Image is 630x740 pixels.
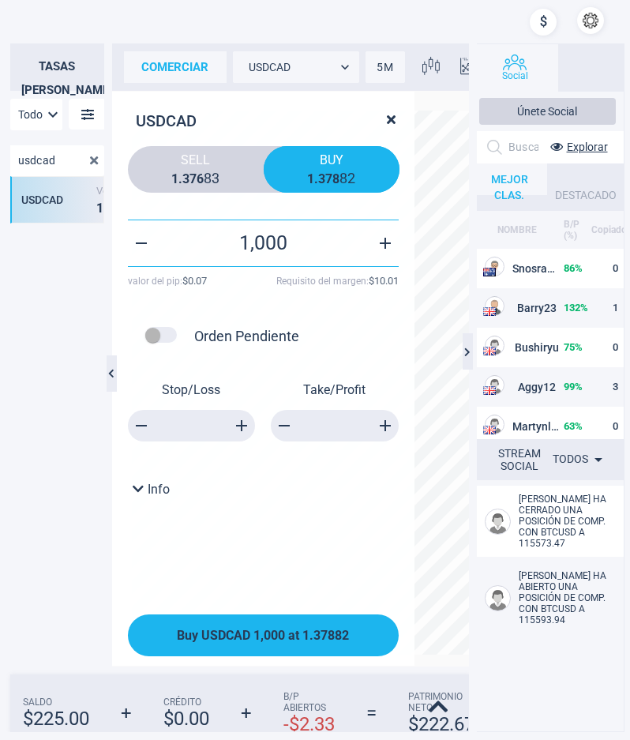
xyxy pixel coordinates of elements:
strong: $ 222.67 [408,713,474,735]
p: Stop/Loss [128,382,256,397]
button: Social [471,44,558,92]
h2: Tasas [PERSON_NAME] [10,43,104,91]
span: Crédito [163,697,209,708]
strong: 63 % [564,420,583,432]
div: comerciar [124,51,227,83]
span: [PERSON_NAME] HA ABIERTO UNA POSICIÓN DE COMP. CON BTCUSD A 115593.94 [519,570,606,625]
span: Saldo [23,697,89,708]
strong: 132 % [564,302,588,314]
td: Snosrapcj [471,249,562,288]
div: Todos [553,447,608,472]
strong: 7 [325,171,332,186]
strong: 8 [332,171,339,186]
span: Requisito del margen : [276,275,399,287]
strong: 8 [204,170,212,186]
h2: USDCAD [128,105,399,130]
input: Buscar [508,135,538,160]
button: Info [128,481,174,498]
img: GB flag [483,386,496,395]
div: Orden Pendiente [194,328,299,344]
strong: 3 [318,171,325,186]
div: MEJOR CLAS. [471,163,547,195]
div: USDCAD [233,51,359,83]
strong: . [178,171,182,186]
img: sirix [12,8,98,94]
div: USDCAD [21,193,92,206]
img: US flag [483,347,496,355]
span: Explorar [567,141,608,153]
span: Venta [96,184,159,196]
span: valor del pip : [128,275,207,287]
td: Barry23 [471,288,562,328]
strong: 3 [212,170,219,186]
strong: $ 0.00 [163,708,209,730]
strong: 75 % [564,341,583,353]
strong: 99 % [564,381,583,393]
div: STREAM SOCIAL [487,447,553,472]
input: Buscar [10,145,79,176]
th: NOMBRE [471,211,562,249]
strong: $ 0.07 [182,275,207,287]
div: 5M [366,51,405,83]
strong: . [314,171,318,186]
div: pending order [136,318,186,354]
strong: 2 [347,170,355,186]
strong: - $ 2.33 [283,713,335,735]
strong: $ 225.00 [23,708,89,730]
img: US flag [483,307,496,316]
span: Sell [140,152,252,167]
td: Bushiryu [471,328,562,367]
th: B/P (%) [562,211,590,249]
strong: + [241,702,252,724]
img: GB flag [483,426,496,434]
span: Patrimonio Neto [408,691,474,713]
strong: 6 [197,171,204,186]
p: Take/Profit [271,382,399,397]
strong: = [366,702,377,724]
button: Únete Social [479,98,615,125]
img: AU flag [483,268,496,276]
td: Aggy12 [471,367,562,407]
button: Explorar [538,135,608,159]
strong: + [121,702,132,724]
div: DESTACADO [547,179,623,211]
strong: 1 [96,200,103,215]
td: Martynlee [471,407,562,446]
span: Únete Social [517,105,577,118]
span: Info [148,482,170,497]
button: Buy USDCAD 1,000 at 1.37882 [128,614,399,656]
strong: 86 % [564,262,583,274]
span: Buy [276,152,388,167]
span: Social [502,70,528,81]
strong: 1 [171,171,178,186]
strong: 1 [307,171,314,186]
span: B/P Abiertos [283,691,335,713]
span: [PERSON_NAME] HA CERRADO UNA POSICIÓN DE COMP. CON BTCUSD A 115573.47 [519,494,606,549]
strong: 3 [182,171,189,186]
strong: $ 10.01 [369,275,399,287]
span: Buy USDCAD 1,000 at 1.37882 [177,628,349,643]
div: Todo [10,99,62,130]
div: grid [10,176,104,697]
strong: 8 [339,170,347,186]
strong: 7 [189,171,197,186]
